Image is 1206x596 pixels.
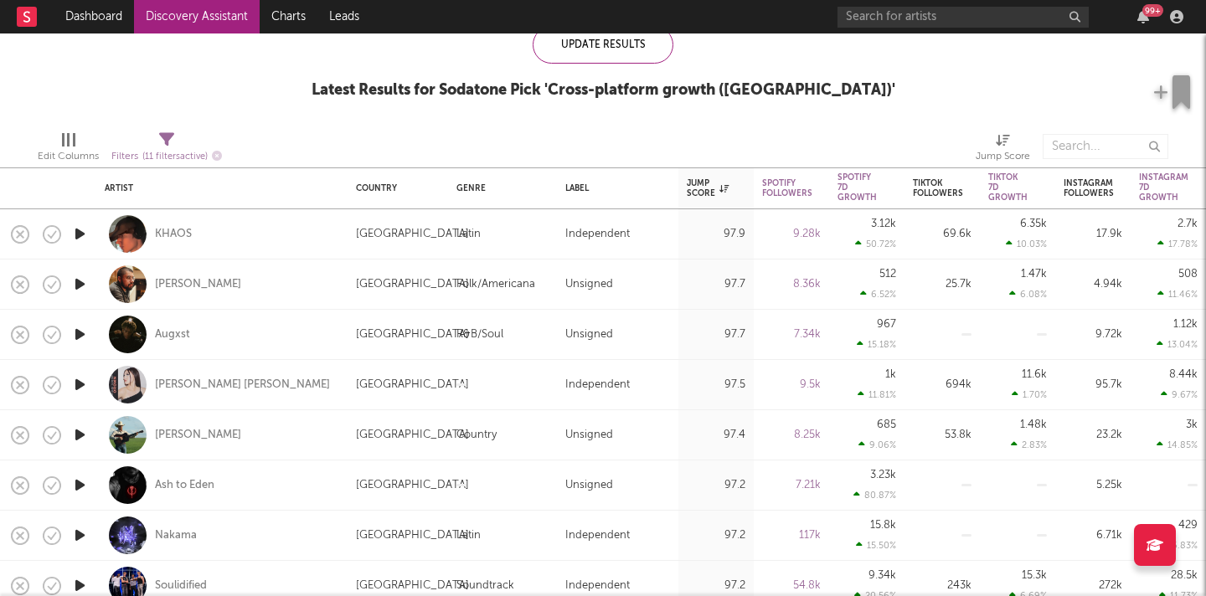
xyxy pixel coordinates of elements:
div: 685 [877,419,896,430]
div: 1.48k [1020,419,1047,430]
div: Latest Results for Sodatone Pick ' Cross-platform growth ([GEOGRAPHIC_DATA]) ' [312,80,895,100]
div: 80.87 % [853,490,896,501]
div: Edit Columns [38,126,99,174]
div: 97.2 [687,576,745,596]
div: 8.25k [762,425,821,445]
div: Filters(11 filters active) [111,126,222,174]
div: 23.2k [1064,425,1122,445]
div: [GEOGRAPHIC_DATA] [356,576,469,596]
div: 512 [879,269,896,280]
a: [PERSON_NAME] [155,277,241,292]
div: 9.34k [868,570,896,581]
div: Spotify Followers [762,178,812,198]
div: 15.3k [1022,570,1047,581]
div: 97.2 [687,526,745,546]
div: Spotify 7D Growth [837,172,877,203]
a: [PERSON_NAME] [155,428,241,443]
div: Country [356,183,431,193]
div: Filters [111,146,222,167]
div: 97.5 [687,375,745,395]
div: 9.06 % [858,439,896,450]
div: Jump Score [687,178,729,198]
input: Search for artists [837,7,1089,28]
div: 97.4 [687,425,745,445]
div: [GEOGRAPHIC_DATA] [356,526,469,546]
div: 17.78 % [1157,239,1198,249]
div: 95.7k [1064,375,1122,395]
div: 97.7 [687,275,745,295]
div: 2.83 % [1011,439,1047,450]
div: Unsigned [565,425,613,445]
div: Independent [565,526,630,546]
div: Folk/Americana [456,275,535,295]
div: 6.83 % [1161,540,1198,551]
div: 11.81 % [858,389,896,400]
div: 9.67 % [1161,389,1198,400]
div: 9.5k [762,375,821,395]
div: 15.18 % [857,339,896,350]
div: 17.9k [1064,224,1122,244]
div: 1.47k [1021,269,1047,280]
div: [GEOGRAPHIC_DATA] [356,375,469,395]
div: 508 [1178,269,1198,280]
div: Jump Score [976,126,1030,174]
div: 10.03 % [1006,239,1047,249]
div: 967 [877,319,896,330]
div: 6.08 % [1009,289,1047,300]
div: Tiktok Followers [913,178,963,198]
div: [GEOGRAPHIC_DATA] [356,275,469,295]
div: 28.5k [1171,570,1198,581]
div: Independent [565,375,630,395]
div: Independent [565,224,630,244]
div: 6.52 % [860,289,896,300]
div: R&B/Soul [456,325,503,345]
div: Nakama [155,528,197,543]
button: 99+ [1137,10,1149,23]
div: 14.85 % [1157,439,1198,450]
div: 97.9 [687,224,745,244]
div: 1.12k [1173,319,1198,330]
div: Unsigned [565,275,613,295]
div: 694k [913,375,971,395]
div: 3.12k [871,218,896,229]
div: 8.44k [1169,369,1198,380]
div: 54.8k [762,576,821,596]
div: Jump Score [976,146,1030,167]
div: Soundtrack [456,576,514,596]
div: Tiktok 7D Growth [988,172,1028,203]
div: Ash to Eden [155,478,214,493]
div: 429 [1178,520,1198,531]
div: 53.8k [913,425,971,445]
div: 272k [1064,576,1122,596]
div: 9.28k [762,224,821,244]
div: 15.8k [870,520,896,531]
div: 11.46 % [1157,289,1198,300]
span: ( 11 filters active) [142,152,208,162]
div: 99 + [1142,4,1163,17]
div: 1.70 % [1012,389,1047,400]
div: Country [456,425,497,445]
a: Soulidified [155,578,207,593]
div: 8.36k [762,275,821,295]
div: Unsigned [565,475,613,496]
a: Augxst [155,327,190,342]
div: Update Results [533,26,673,64]
div: 4.94k [1064,275,1122,295]
div: Instagram 7D Growth [1139,172,1188,203]
div: 1k [885,369,896,380]
div: 13.04 % [1157,339,1198,350]
a: [PERSON_NAME] [PERSON_NAME] [155,378,330,393]
div: 97.7 [687,325,745,345]
div: 15.50 % [856,540,896,551]
div: KHAOS [155,227,192,242]
div: 97.2 [687,475,745,496]
div: Latin [456,224,481,244]
div: 243k [913,576,971,596]
div: 117k [762,526,821,546]
div: Independent [565,576,630,596]
div: 3.23k [870,470,896,480]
